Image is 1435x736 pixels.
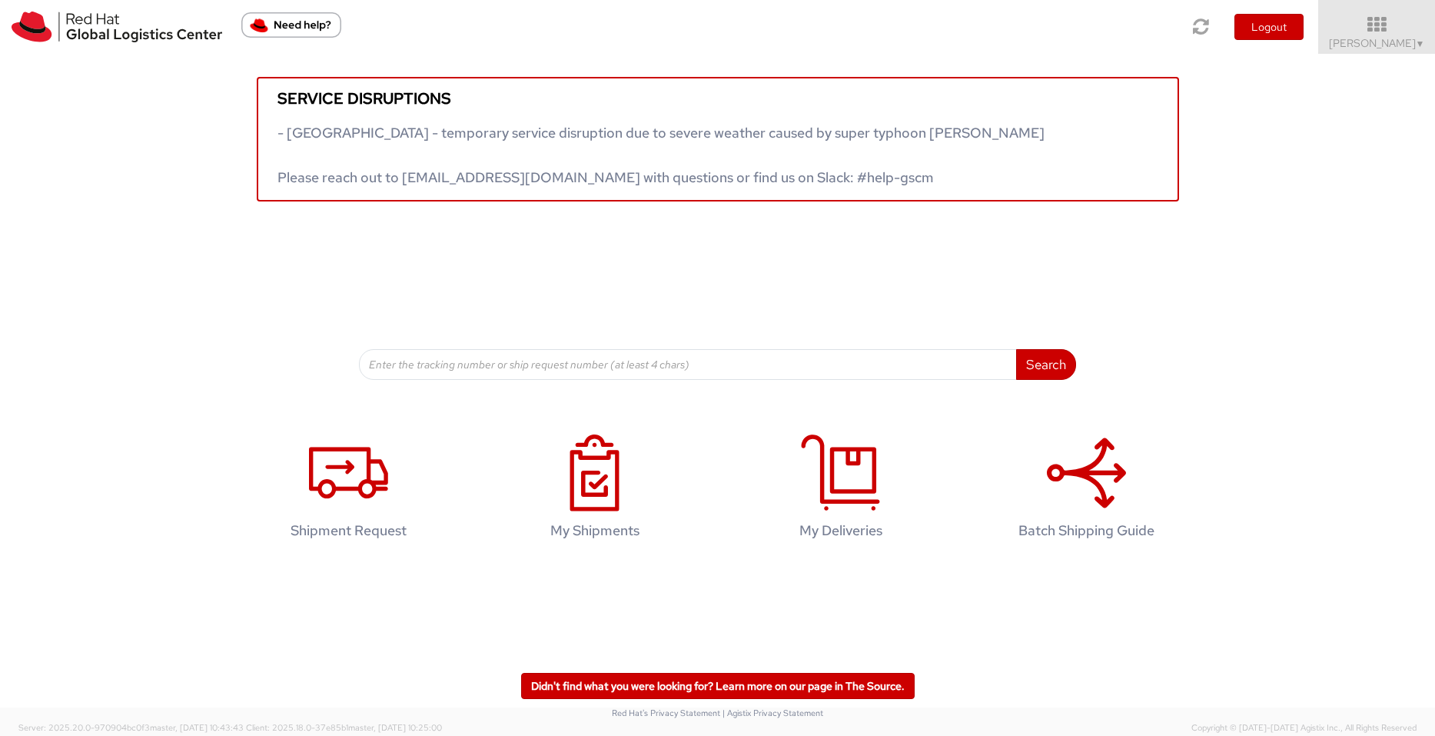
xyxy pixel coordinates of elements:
a: Didn't find what you were looking for? Learn more on our page in The Source. [521,673,915,699]
input: Enter the tracking number or ship request number (at least 4 chars) [359,349,1018,380]
a: Batch Shipping Guide [972,418,1202,562]
a: My Shipments [480,418,710,562]
a: Red Hat's Privacy Statement [612,708,720,718]
h4: Shipment Request [250,523,448,538]
button: Need help? [241,12,341,38]
span: Server: 2025.20.0-970904bc0f3 [18,722,244,733]
a: Shipment Request [234,418,464,562]
a: Service disruptions - [GEOGRAPHIC_DATA] - temporary service disruption due to severe weather caus... [257,77,1179,201]
h4: My Deliveries [742,523,940,538]
img: rh-logistics-00dfa346123c4ec078e1.svg [12,12,222,42]
span: ▼ [1416,38,1425,50]
h4: My Shipments [496,523,694,538]
span: - [GEOGRAPHIC_DATA] - temporary service disruption due to severe weather caused by super typhoon ... [277,124,1045,186]
button: Logout [1234,14,1304,40]
h5: Service disruptions [277,90,1158,107]
button: Search [1016,349,1076,380]
span: Copyright © [DATE]-[DATE] Agistix Inc., All Rights Reserved [1191,722,1417,734]
a: My Deliveries [726,418,956,562]
a: | Agistix Privacy Statement [722,708,823,718]
h4: Batch Shipping Guide [988,523,1186,538]
span: master, [DATE] 10:43:43 [150,722,244,733]
span: [PERSON_NAME] [1329,36,1425,50]
span: master, [DATE] 10:25:00 [348,722,442,733]
span: Client: 2025.18.0-37e85b1 [246,722,442,733]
